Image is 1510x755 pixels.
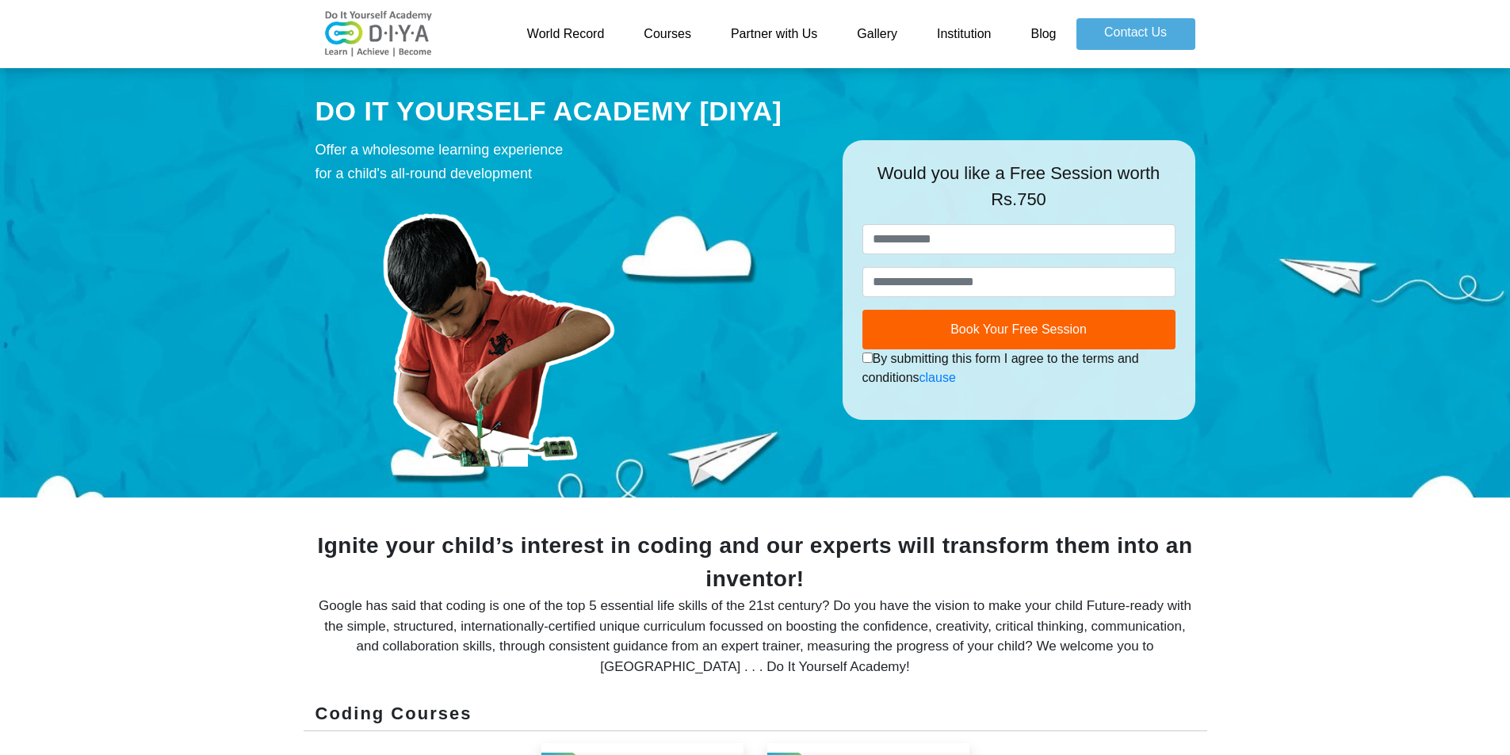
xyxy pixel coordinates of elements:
button: Book Your Free Session [862,310,1176,349]
div: Would you like a Free Session worth Rs.750 [862,160,1176,224]
div: Offer a wholesome learning experience for a child's all-round development [315,138,819,185]
div: By submitting this form I agree to the terms and conditions [862,349,1176,387]
img: course-prod.png [315,193,680,467]
div: Google has said that coding is one of the top 5 essential life skills of the 21st century? Do you... [315,596,1195,677]
a: Contact Us [1076,18,1195,50]
a: Partner with Us [711,18,837,50]
span: Book Your Free Session [950,322,1087,336]
a: Blog [1011,18,1076,50]
a: Gallery [837,18,917,50]
div: Ignite your child’s interest in coding and our experts will transform them into an inventor! [315,529,1195,596]
a: Courses [624,18,711,50]
a: World Record [507,18,625,50]
div: Coding Courses [304,700,1207,731]
img: logo-v2.png [315,10,442,58]
a: Institution [917,18,1011,50]
div: DO IT YOURSELF ACADEMY [DIYA] [315,93,819,131]
a: clause [919,371,956,384]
